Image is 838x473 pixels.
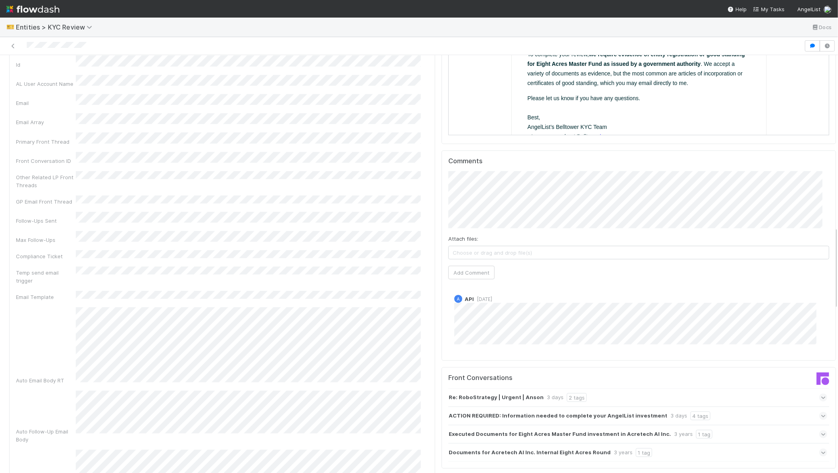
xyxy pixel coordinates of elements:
[449,246,829,259] span: Choose or drag and drop file(s)
[465,296,474,302] span: API
[567,393,587,402] div: 2 tags
[696,430,712,439] div: 1 tag
[824,6,832,14] img: avatar_ec9c1780-91d7-48bb-898e-5f40cebd5ff8.png
[547,393,564,402] div: 3 days
[449,412,667,420] strong: ACTION REQUIRED: Information needed to complete your AngelList investment
[16,376,76,384] div: Auto Email Body RT
[16,118,76,126] div: Email Array
[797,6,820,12] span: AngelList
[454,295,462,303] div: API
[16,173,76,189] div: Other Related LP Front Threads
[16,198,76,206] div: GP Email Front Thread
[16,80,76,88] div: AL User Account Name
[816,372,829,385] img: front-logo-b4b721b83371efbadf0a.svg
[448,266,495,279] button: Add Comment
[65,25,106,33] img: AngelList
[728,5,747,13] div: Help
[674,430,693,439] div: 3 years
[670,412,687,420] div: 3 days
[16,427,76,443] div: Auto Follow-Up Email Body
[448,235,478,243] label: Attach files:
[16,138,76,146] div: Primary Front Thread
[614,448,633,457] div: 3 years
[79,113,302,152] p: To complete your review, . We accept a variety of documents as evidence, but the most common are ...
[449,393,544,402] strong: Re: RoboStrategy | Urgent | Anson
[449,448,611,457] strong: Documents for Acretech AI Inc. Internal Eight Acres Round
[449,430,671,439] strong: Executed Documents for Eight Acres Master Fund investment in Acretech AI Inc.
[151,197,162,204] a: here
[457,297,460,301] span: A
[811,22,832,32] a: Docs
[16,236,76,244] div: Max Follow-Ups
[690,412,710,420] div: 4 tags
[79,64,302,73] p: Hi [PERSON_NAME],
[448,157,829,165] h5: Comments
[16,293,76,301] div: Email Template
[6,2,59,16] img: logo-inverted-e16ddd16eac7371096b0.svg
[79,79,302,108] p: A firm you invest with uses AngelList & Belltower to conduct KYC/AML checks on their behalf. In o...
[16,252,76,260] div: Compliance Ticket
[79,176,302,205] p: Best, AngelList’s Belltower KYC Team
[79,157,302,167] p: Please let us know if you have any questions.
[6,24,14,30] span: 🎫
[79,115,296,131] strong: we require evidence of entity registration or good standing for Eight Acres Master Fund as issued...
[474,296,492,302] span: [DATE]
[636,448,652,457] div: 1 tag
[753,6,785,12] span: My Tasks
[79,197,162,204] i: - Learn more about Belltower
[753,5,785,13] a: My Tasks
[16,217,76,225] div: Follow-Ups Sent
[16,99,76,107] div: Email
[16,23,96,31] span: Entities > KYC Review
[16,157,76,165] div: Front Conversation ID
[16,61,76,69] div: Id
[448,374,633,382] h5: Front Conversations
[16,269,76,285] div: Temp send email trigger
